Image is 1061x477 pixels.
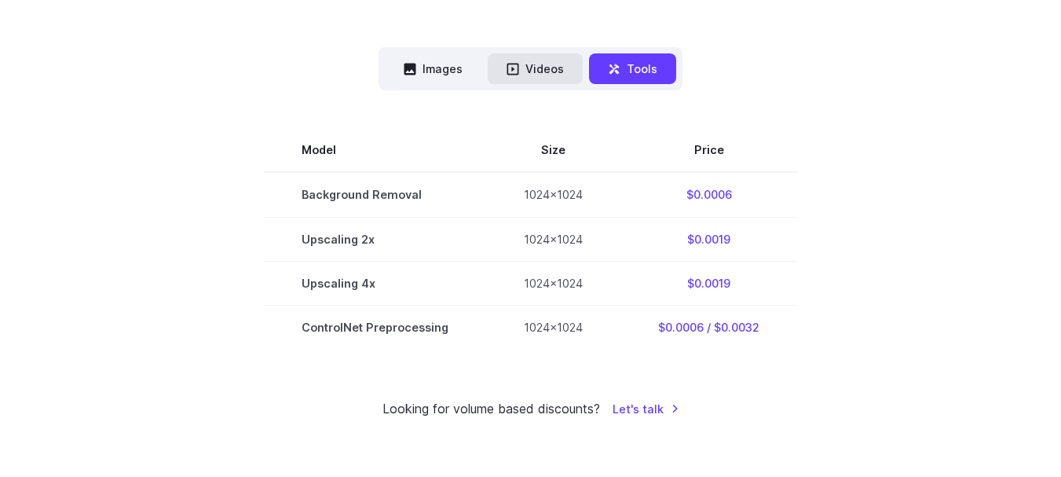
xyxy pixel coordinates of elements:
[620,172,797,217] td: $0.0006
[620,261,797,305] td: $0.0019
[264,217,486,261] td: Upscaling 2x
[264,261,486,305] td: Upscaling 4x
[486,128,620,172] th: Size
[382,399,600,420] small: Looking for volume based discounts?
[264,305,486,349] td: ControlNet Preprocessing
[486,172,620,217] td: 1024x1024
[264,172,486,217] td: Background Removal
[486,217,620,261] td: 1024x1024
[620,128,797,172] th: Price
[589,53,676,84] button: Tools
[264,128,486,172] th: Model
[385,53,481,84] button: Images
[620,217,797,261] td: $0.0019
[486,261,620,305] td: 1024x1024
[613,400,679,418] a: Let's talk
[488,53,583,84] button: Videos
[620,305,797,349] td: $0.0006 / $0.0032
[486,305,620,349] td: 1024x1024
